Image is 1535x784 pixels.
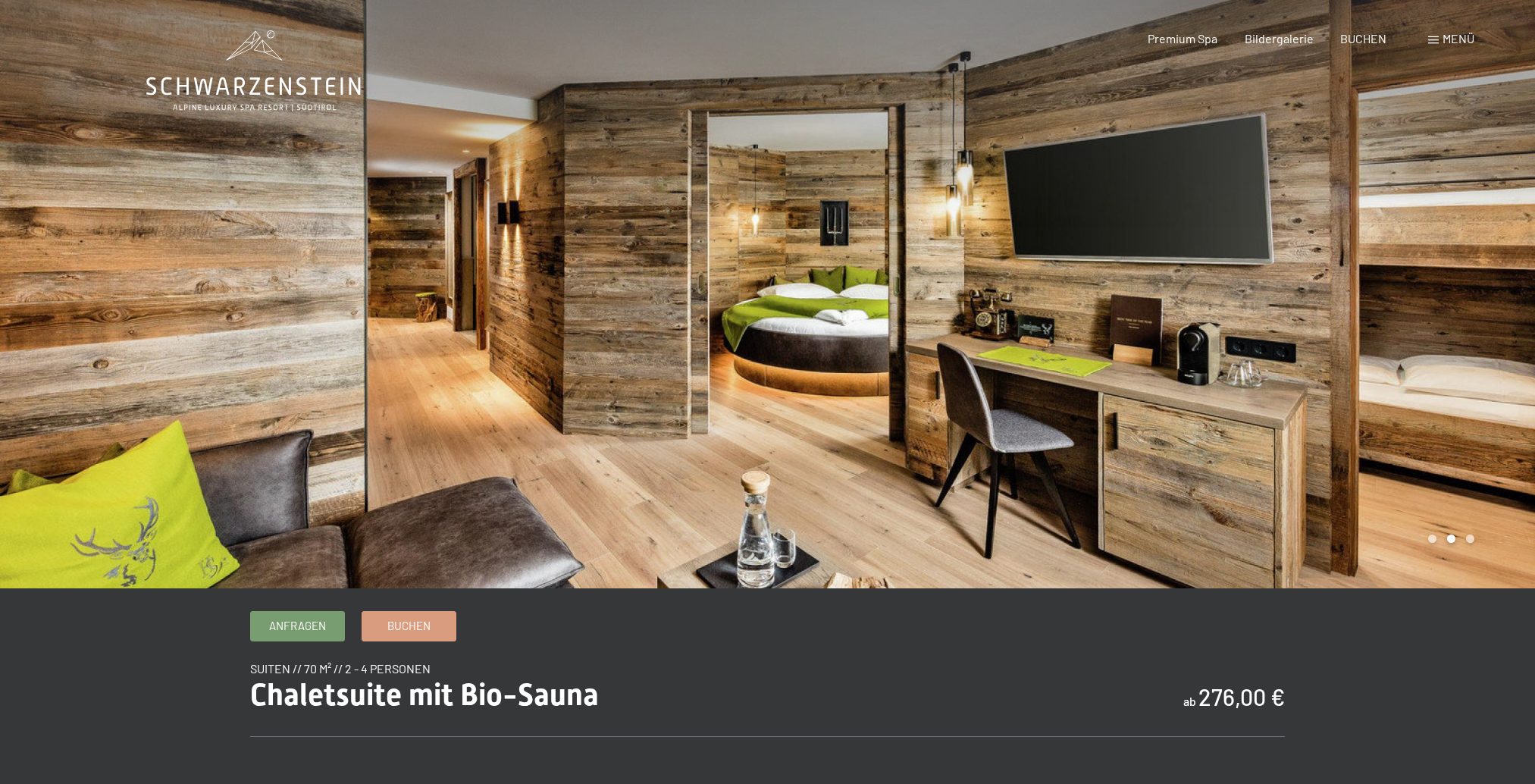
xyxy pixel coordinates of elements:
span: Chaletsuite mit Bio-Sauna [250,677,599,713]
span: Buchen [387,618,431,634]
span: ab [1183,694,1196,708]
b: 276,00 € [1198,683,1285,710]
span: Anfragen [269,618,326,634]
span: Menü [1443,31,1474,45]
span: Suiten // 70 m² // 2 - 4 Personen [250,661,431,676]
a: Bildergalerie [1245,31,1314,45]
a: Premium Spa [1148,31,1217,45]
a: BUCHEN [1340,31,1386,45]
a: Anfragen [251,612,344,641]
a: Buchen [362,612,456,641]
